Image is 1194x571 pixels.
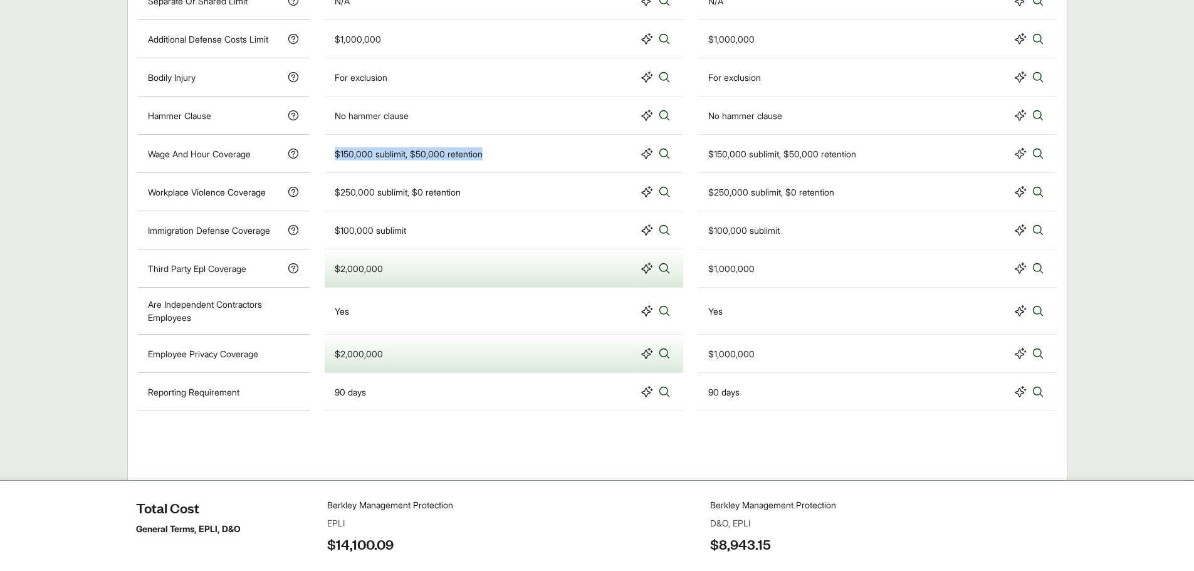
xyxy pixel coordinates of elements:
div: $100,000 sublimit [708,224,780,237]
p: Hammer Clause [148,109,211,122]
div: For exclusion [335,71,387,84]
div: $150,000 sublimit, $50,000 retention [335,147,483,160]
div: 90 days [335,385,366,399]
div: No hammer clause [335,109,409,122]
p: Are Independent Contractors Employees [148,298,300,324]
p: Wage And Hour Coverage [148,147,251,160]
div: Yes [335,305,349,318]
p: Reporting Requirement [148,385,239,399]
div: No hammer clause [708,109,782,122]
p: Bodily Injury [148,71,196,84]
p: Immigration Defense Coverage [148,224,270,237]
p: Workplace Violence Coverage [148,186,266,199]
div: $2,000,000 [335,262,383,275]
div: $1,000,000 [708,347,755,360]
div: Yes [708,305,723,318]
p: Third Party Epl Coverage [148,262,246,275]
div: $150,000 sublimit, $50,000 retention [708,147,856,160]
div: 90 days [708,385,740,399]
div: $1,000,000 [708,262,755,275]
div: $1,000,000 [708,33,755,46]
div: $2,000,000 [335,347,383,360]
div: $250,000 sublimit, $0 retention [335,186,461,199]
p: Employee Privacy Coverage [148,347,258,360]
div: $100,000 sublimit [335,224,406,237]
div: $1,000,000 [335,33,381,46]
div: $250,000 sublimit, $0 retention [708,186,834,199]
div: For exclusion [708,71,761,84]
p: Additional Defense Costs Limit [148,33,268,46]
